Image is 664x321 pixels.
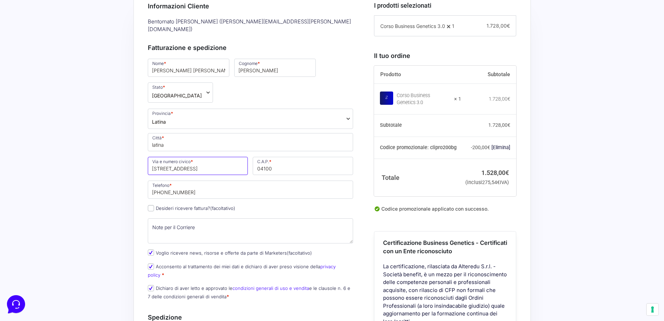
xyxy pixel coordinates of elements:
button: Messages [48,224,91,240]
h3: Il tuo ordine [374,51,516,60]
th: Prodotto [374,66,461,84]
th: Totale [374,159,461,196]
h2: Hello from Marketers 👋 [6,6,117,28]
span: Provincia [148,109,353,129]
input: Search for an Article... [16,113,114,120]
input: Acconsento al trattamento dei miei dati e dichiaro di aver preso visione dellaprivacy policy [148,263,154,270]
label: Voglio ricevere news, risorse e offerte da parte di Marketers [148,250,312,256]
span: € [507,96,510,102]
label: Desideri ricevere fattura? [148,205,235,211]
input: Nome * [148,59,229,77]
button: Help [91,224,134,240]
span: € [507,23,510,29]
div: Bentornato [PERSON_NAME] ( [PERSON_NAME][EMAIL_ADDRESS][PERSON_NAME][DOMAIN_NAME] ) [145,16,356,35]
a: condizioni generali di uso e vendita [232,285,309,291]
p: Help [108,234,117,240]
span: € [487,145,490,150]
strong: × 1 [454,96,461,103]
th: Codice promozionale: clipro200bg [374,137,461,159]
span: (facoltativo) [210,205,235,211]
input: Desideri ricevere fattura?(facoltativo) [148,205,154,211]
span: 1.728,00 [487,23,510,29]
label: Dichiaro di aver letto e approvato le e le clausole n. 6 e 7 delle condizioni generali di vendita [148,285,350,299]
input: Via e numero civico * [148,157,248,175]
div: Codice promozionale applicato con successo. [374,205,516,218]
span: Your Conversations [11,39,56,45]
input: Telefono * [148,181,353,199]
th: Subtotale [374,115,461,137]
h3: Informazioni Cliente [148,1,353,11]
h3: I prodotti selezionati [374,1,516,10]
img: dark [33,50,47,64]
bdi: 1.728,00 [489,96,510,102]
span: Find an Answer [11,98,47,103]
button: Start a Conversation [11,70,128,84]
span: € [507,122,510,128]
span: (facoltativo) [287,250,312,256]
button: Home [6,224,48,240]
div: Corso Business Genetics 3.0 [397,92,449,106]
img: dark [11,50,25,64]
label: Acconsento al trattamento dei miei dati e dichiaro di aver preso visione della [148,264,336,277]
small: (inclusi IVA) [465,180,509,185]
iframe: Customerly Messenger Launcher [6,294,26,315]
span: Italia [152,92,202,99]
img: Corso Business Genetics 3.0 [380,92,393,105]
input: C.A.P. * [253,157,353,175]
input: Dichiaro di aver letto e approvato lecondizioni generali di uso e venditae le clausole n. 6 e 7 d... [148,285,154,291]
bdi: 1.728,00 [488,122,510,128]
h3: Fatturazione e spedizione [148,43,353,52]
button: Le tue preferenze relative al consenso per le tecnologie di tracciamento [647,304,658,315]
a: Open Help Center [87,98,128,103]
input: Cognome * [234,59,316,77]
span: Certificazione Business Genetics - Certificati con un Ente riconosciuto [383,239,507,255]
th: Subtotale [461,66,517,84]
span: Start a Conversation [50,74,98,80]
td: - [461,137,517,159]
a: Rimuovi il codice promozionale clipro200bg [491,145,510,150]
input: Voglio ricevere news, risorse e offerte da parte di Marketers(facoltativo) [148,249,154,256]
img: dark [22,50,36,64]
input: Città * [148,133,353,151]
p: Messages [60,234,80,240]
span: Latina [152,118,166,125]
span: 1 [452,23,454,29]
bdi: 1.528,00 [481,169,509,176]
span: € [497,180,500,185]
a: privacy policy [148,264,336,277]
span: Stato [148,82,213,103]
p: Home [21,234,33,240]
span: Corso Business Genetics 3.0 [380,23,445,29]
span: 275,54 [482,180,500,185]
span: € [505,169,509,176]
span: 200,00 [472,145,490,150]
